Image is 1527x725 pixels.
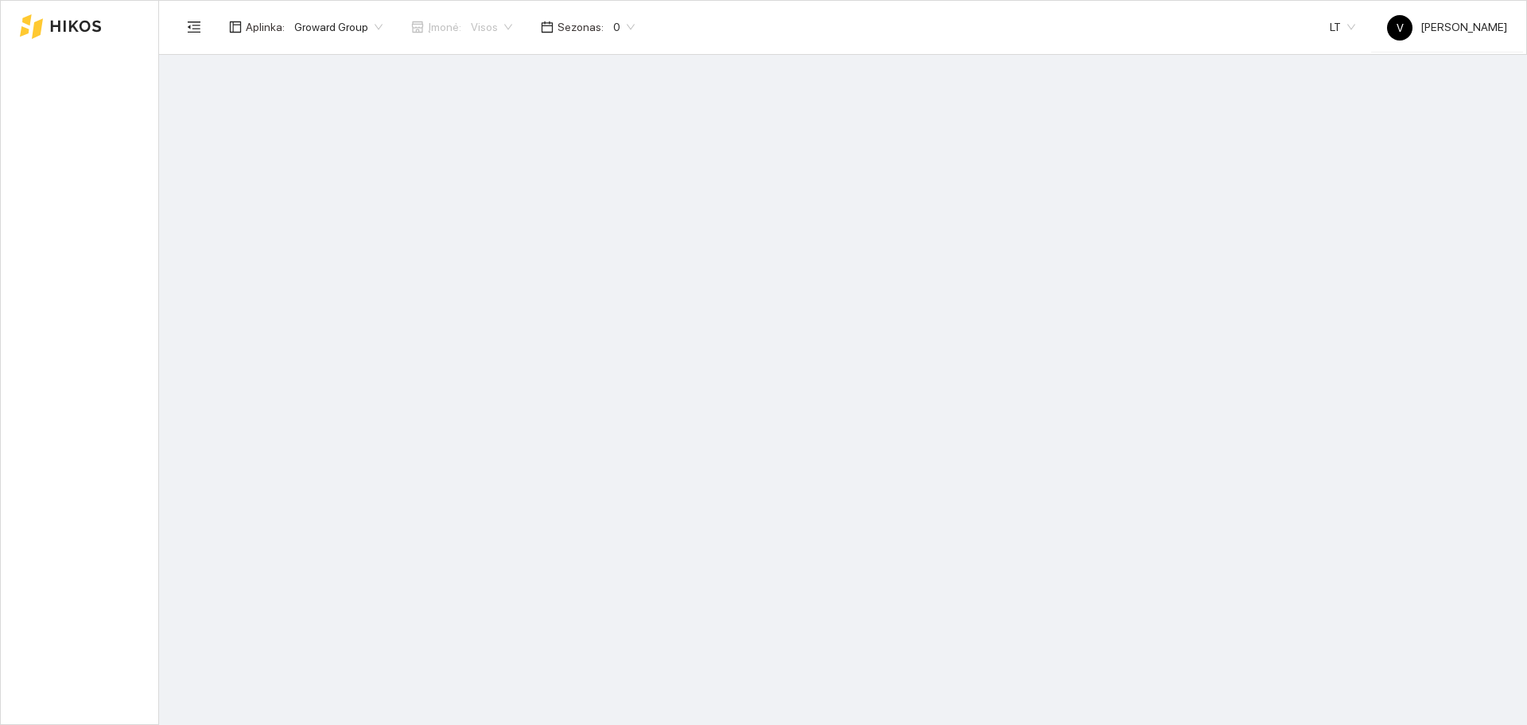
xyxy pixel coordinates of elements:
[428,18,461,36] span: Įmonė :
[613,15,635,39] span: 0
[411,21,424,33] span: shop
[187,20,201,34] span: menu-fold
[558,18,604,36] span: Sezonas :
[178,11,210,43] button: menu-fold
[246,18,285,36] span: Aplinka :
[541,21,554,33] span: calendar
[1330,15,1355,39] span: LT
[1397,15,1404,41] span: V
[229,21,242,33] span: layout
[1387,21,1507,33] span: [PERSON_NAME]
[294,15,383,39] span: Groward Group
[471,15,512,39] span: Visos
